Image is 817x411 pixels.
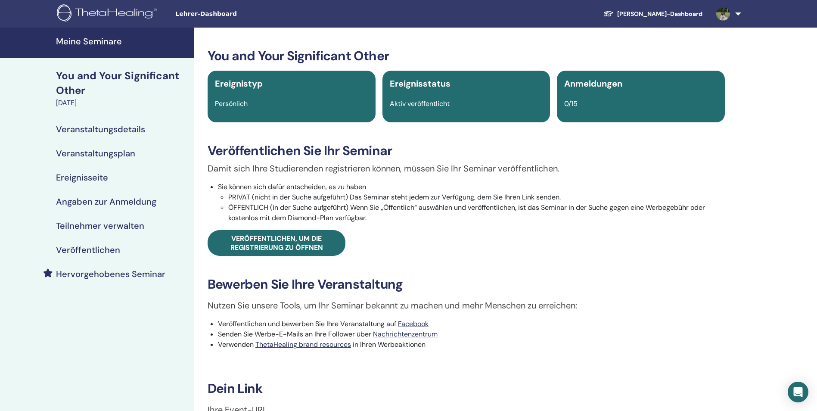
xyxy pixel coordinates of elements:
li: ÖFFENTLICH (in der Suche aufgeführt) Wenn Sie „Öffentlich“ auswählen und veröffentlichen, ist das... [228,202,725,223]
span: Aktiv veröffentlicht [390,99,450,108]
li: Sie können sich dafür entscheiden, es zu haben [218,182,725,223]
a: ThetaHealing brand resources [255,340,351,349]
h3: Bewerben Sie Ihre Veranstaltung [208,277,725,292]
h4: Teilnehmer verwalten [56,221,144,231]
span: Anmeldungen [564,78,622,89]
li: PRIVAT (nicht in der Suche aufgeführt) Das Seminar steht jedem zur Verfügung, dem Sie Ihren Link ... [228,192,725,202]
a: Facebook [398,319,429,328]
img: default.jpg [716,7,730,21]
h4: Veröffentlichen [56,245,120,255]
a: Nachrichtenzentrum [373,330,438,339]
p: Nutzen Sie unsere Tools, um Ihr Seminar bekannt zu machen und mehr Menschen zu erreichen: [208,299,725,312]
img: logo.png [57,4,160,24]
h4: Meine Seminare [56,36,189,47]
div: [DATE] [56,98,189,108]
div: You and Your Significant Other [56,68,189,98]
li: Verwenden in Ihren Werbeaktionen [218,339,725,350]
h4: Hervorgehobenes Seminar [56,269,165,279]
h4: Veranstaltungsplan [56,148,135,159]
span: Ereignisstatus [390,78,450,89]
a: Veröffentlichen, um die Registrierung zu öffnen [208,230,345,256]
span: Lehrer-Dashboard [175,9,304,19]
span: Persönlich [215,99,248,108]
div: Open Intercom Messenger [788,382,808,402]
span: 0/15 [564,99,578,108]
h4: Angaben zur Anmeldung [56,196,156,207]
li: Senden Sie Werbe-E-Mails an Ihre Follower über [218,329,725,339]
img: graduation-cap-white.svg [603,10,614,17]
a: You and Your Significant Other[DATE] [51,68,194,108]
span: Ereignistyp [215,78,263,89]
span: Veröffentlichen, um die Registrierung zu öffnen [230,234,323,252]
h3: You and Your Significant Other [208,48,725,64]
h3: Dein Link [208,381,725,396]
h4: Veranstaltungsdetails [56,124,145,134]
p: Damit sich Ihre Studierenden registrieren können, müssen Sie Ihr Seminar veröffentlichen. [208,162,725,175]
h4: Ereignisseite [56,172,108,183]
a: [PERSON_NAME]-Dashboard [596,6,709,22]
h3: Veröffentlichen Sie Ihr Seminar [208,143,725,159]
li: Veröffentlichen und bewerben Sie Ihre Veranstaltung auf [218,319,725,329]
